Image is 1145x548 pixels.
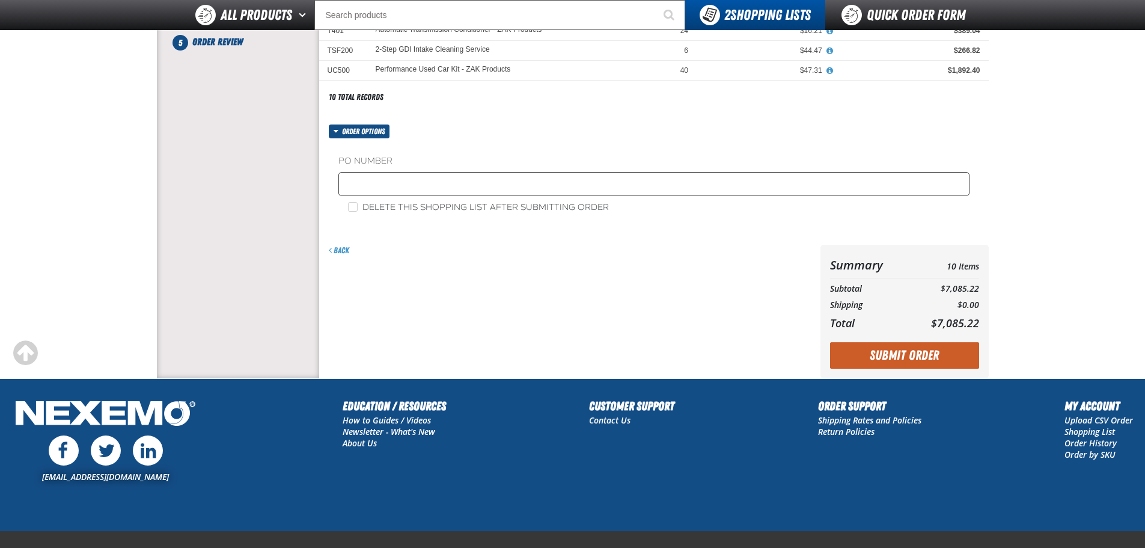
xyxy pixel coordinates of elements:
[319,40,367,60] td: TSF200
[376,66,511,74] a: Performance Used Car Kit - ZAK Products
[338,156,969,167] label: PO Number
[343,437,377,449] a: About Us
[343,426,435,437] a: Newsletter - What's New
[319,20,367,40] td: T401
[839,26,980,35] div: $389.04
[1064,437,1117,449] a: Order History
[830,281,908,297] th: Subtotal
[348,202,358,212] input: Delete this shopping list after submitting order
[42,471,169,482] a: [EMAIL_ADDRESS][DOMAIN_NAME]
[908,297,979,313] td: $0.00
[680,66,688,75] span: 40
[830,313,908,333] th: Total
[342,125,389,138] span: Order options
[822,46,838,57] button: View All Prices for 2-Step GDI Intake Cleaning Service
[329,245,349,255] a: Back
[329,91,383,103] div: 10 total records
[12,397,199,433] img: Nexemo Logo
[705,46,822,55] div: $44.47
[818,397,921,415] h2: Order Support
[348,202,609,214] label: Delete this shopping list after submitting order
[830,297,908,313] th: Shipping
[1064,426,1115,437] a: Shopping List
[822,66,838,76] button: View All Prices for Performance Used Car Kit - ZAK Products
[818,414,921,426] a: Shipping Rates and Policies
[830,254,908,276] th: Summary
[589,397,674,415] h2: Customer Support
[1064,449,1116,460] a: Order by SKU
[1064,397,1133,415] h2: My Account
[705,66,822,75] div: $47.31
[684,46,688,55] span: 6
[830,342,979,369] button: Submit Order
[705,26,822,35] div: $16.21
[343,397,446,415] h2: Education / Resources
[173,35,188,51] span: 5
[724,7,730,23] strong: 2
[343,414,431,426] a: How to Guides / Videos
[724,7,811,23] span: Shopping Lists
[908,254,979,276] td: 10 Items
[221,4,292,26] span: All Products
[12,340,38,366] div: Scroll to the top
[818,426,875,437] a: Return Policies
[329,125,390,138] button: Order options
[376,46,490,54] a: 2-Step GDI Intake Cleaning Service
[319,60,367,80] td: UC500
[680,26,688,35] span: 24
[180,35,319,49] li: Order Review. Step 5 of 5. Not Completed
[589,414,631,426] a: Contact Us
[839,46,980,55] div: $266.82
[931,316,979,330] span: $7,085.22
[822,26,838,37] button: View All Prices for Automatic Transmission Conditioner - ZAK Products
[192,36,243,48] span: Order Review
[839,66,980,75] div: $1,892.40
[908,281,979,297] td: $7,085.22
[1064,414,1133,426] a: Upload CSV Order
